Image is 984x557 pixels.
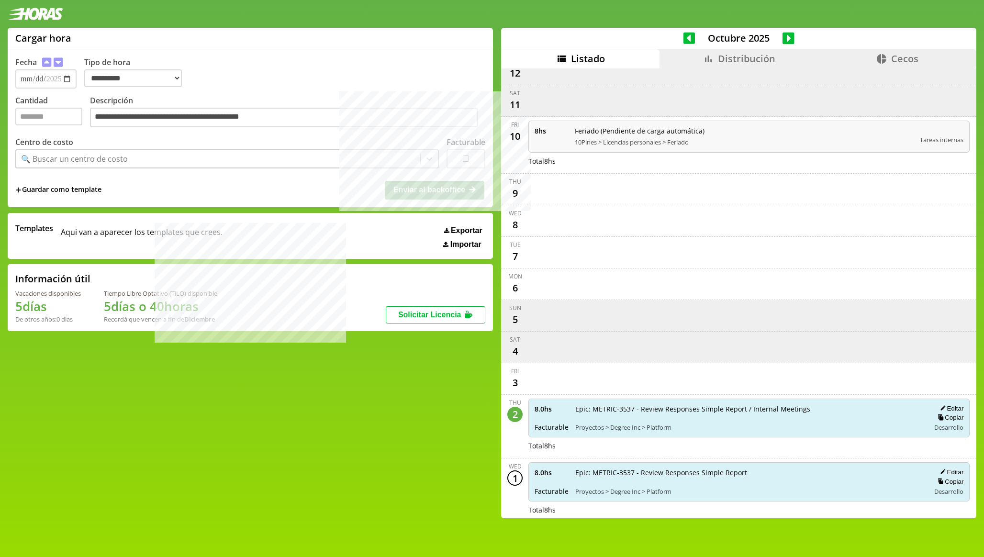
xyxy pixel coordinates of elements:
span: Proyectos > Degree Inc > Platform [575,423,923,432]
div: Mon [508,272,522,280]
span: Templates [15,223,53,234]
select: Tipo de hora [84,69,182,87]
div: 6 [507,280,523,296]
button: Solicitar Licencia [386,306,485,323]
span: Desarrollo [934,423,963,432]
span: 8.0 hs [535,468,569,477]
label: Facturable [447,137,485,147]
span: 8 hs [535,126,568,135]
label: Fecha [15,57,37,67]
div: Wed [509,462,522,470]
div: scrollable content [501,68,976,517]
span: Exportar [451,226,482,235]
button: Copiar [935,478,963,486]
span: Listado [571,52,605,65]
div: 2 [507,407,523,422]
div: Sat [510,89,520,97]
div: 10 [507,129,523,144]
input: Cantidad [15,108,82,125]
button: Copiar [935,413,963,422]
label: Descripción [90,95,485,130]
img: logotipo [8,8,63,20]
label: Centro de costo [15,137,73,147]
div: 12 [507,66,523,81]
span: Epic: METRIC-3537 - Review Responses Simple Report [575,468,923,477]
span: Epic: METRIC-3537 - Review Responses Simple Report / Internal Meetings [575,404,923,413]
span: Feriado (Pendiente de carga automática) [575,126,913,135]
div: Fri [511,121,519,129]
h1: Cargar hora [15,32,71,45]
div: Tiempo Libre Optativo (TiLO) disponible [104,289,217,298]
div: 11 [507,97,523,112]
span: Tareas internas [920,135,963,144]
span: + [15,185,21,195]
span: Cecos [891,52,918,65]
div: 🔍 Buscar un centro de costo [21,154,128,164]
h1: 5 días [15,298,81,315]
span: Aqui van a aparecer los templates que crees. [61,223,223,249]
textarea: Descripción [90,108,478,128]
div: Thu [509,178,521,186]
h2: Información útil [15,272,90,285]
div: 7 [507,249,523,264]
label: Tipo de hora [84,57,190,89]
div: 9 [507,186,523,201]
span: 10Pines > Licencias personales > Feriado [575,138,913,146]
span: Facturable [535,423,569,432]
div: De otros años: 0 días [15,315,81,323]
span: +Guardar como template [15,185,101,195]
div: Total 8 hs [528,441,970,450]
button: Editar [937,404,963,412]
div: 4 [507,344,523,359]
div: 3 [507,375,523,390]
label: Cantidad [15,95,90,130]
h1: 5 días o 40 horas [104,298,217,315]
div: 5 [507,312,523,327]
div: 8 [507,217,523,233]
div: Vacaciones disponibles [15,289,81,298]
span: Desarrollo [934,487,963,496]
div: Total 8 hs [528,505,970,514]
div: Sun [509,304,521,312]
span: Proyectos > Degree Inc > Platform [575,487,923,496]
div: Tue [510,241,521,249]
button: Editar [937,468,963,476]
div: 1 [507,470,523,486]
span: Facturable [535,487,569,496]
div: Total 8 hs [528,156,970,166]
span: 8.0 hs [535,404,569,413]
span: Solicitar Licencia [398,311,461,319]
span: Distribución [718,52,775,65]
div: Thu [509,399,521,407]
button: Exportar [441,226,485,235]
span: Importar [450,240,481,249]
b: Diciembre [184,315,215,323]
div: Sat [510,335,520,344]
span: Octubre 2025 [695,32,783,45]
div: Recordá que vencen a fin de [104,315,217,323]
div: Fri [511,367,519,375]
div: Wed [509,209,522,217]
